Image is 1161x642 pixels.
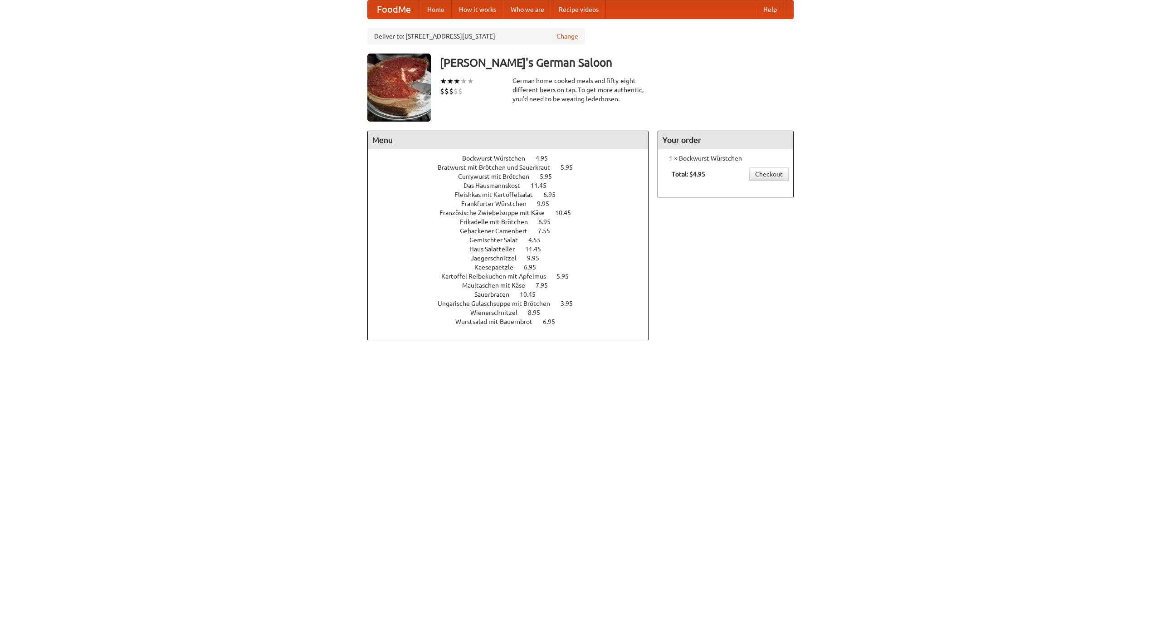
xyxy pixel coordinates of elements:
span: Haus Salatteller [469,245,524,253]
a: Französische Zwiebelsuppe mit Käse 10.45 [439,209,588,216]
a: Das Hausmannskost 11.45 [463,182,563,189]
span: Ungarische Gulaschsuppe mit Brötchen [438,300,559,307]
a: Home [420,0,452,19]
span: 4.95 [536,155,557,162]
a: Gemischter Salat 4.55 [469,236,557,244]
span: 6.95 [538,218,560,225]
span: Französische Zwiebelsuppe mit Käse [439,209,554,216]
a: Bratwurst mit Brötchen und Sauerkraut 5.95 [438,164,590,171]
span: Frankfurter Würstchen [461,200,536,207]
h4: Your order [658,131,793,149]
span: 5.95 [540,173,561,180]
span: Kartoffel Reibekuchen mit Apfelmus [441,273,555,280]
span: Wurstsalad mit Bauernbrot [455,318,541,325]
span: Currywurst mit Brötchen [458,173,538,180]
li: ★ [454,76,460,86]
b: Total: $4.95 [672,171,705,178]
span: 3.95 [561,300,582,307]
span: Bockwurst Würstchen [462,155,534,162]
li: ★ [440,76,447,86]
img: angular.jpg [367,54,431,122]
li: ★ [467,76,474,86]
span: Bratwurst mit Brötchen und Sauerkraut [438,164,559,171]
span: Jaegerschnitzel [471,255,526,262]
span: 9.95 [537,200,558,207]
span: Fleishkas mit Kartoffelsalat [454,191,542,198]
span: 10.45 [520,291,545,298]
a: Bockwurst Würstchen 4.95 [462,155,565,162]
span: Das Hausmannskost [463,182,529,189]
li: ★ [460,76,467,86]
a: Checkout [749,167,789,181]
span: 8.95 [528,309,549,316]
li: $ [444,86,449,96]
a: Kaesepaetzle 6.95 [474,264,553,271]
a: FoodMe [368,0,420,19]
span: 9.95 [527,255,548,262]
span: 6.95 [524,264,545,271]
span: 4.55 [528,236,550,244]
span: Maultaschen mit Käse [462,282,534,289]
li: $ [449,86,454,96]
a: Haus Salatteller 11.45 [469,245,558,253]
a: Recipe videos [551,0,606,19]
a: Help [756,0,784,19]
div: German home-cooked meals and fifty-eight different beers on tap. To get more authentic, you'd nee... [512,76,649,103]
span: 10.45 [555,209,580,216]
a: Ungarische Gulaschsuppe mit Brötchen 3.95 [438,300,590,307]
div: Deliver to: [STREET_ADDRESS][US_STATE] [367,28,585,44]
a: Sauerbraten 10.45 [474,291,552,298]
a: Fleishkas mit Kartoffelsalat 6.95 [454,191,572,198]
li: $ [454,86,458,96]
li: 1 × Bockwurst Würstchen [663,154,789,163]
a: Frankfurter Würstchen 9.95 [461,200,566,207]
a: Change [556,32,578,41]
li: ★ [447,76,454,86]
a: Currywurst mit Brötchen 5.95 [458,173,569,180]
a: Gebackener Camenbert 7.55 [460,227,567,235]
span: 11.45 [525,245,550,253]
span: 5.95 [561,164,582,171]
span: Sauerbraten [474,291,518,298]
span: Gemischter Salat [469,236,527,244]
span: 5.95 [556,273,578,280]
h3: [PERSON_NAME]'s German Saloon [440,54,794,72]
a: Kartoffel Reibekuchen mit Apfelmus 5.95 [441,273,585,280]
li: $ [440,86,444,96]
a: Wurstsalad mit Bauernbrot 6.95 [455,318,572,325]
span: 7.55 [538,227,559,235]
a: Frikadelle mit Brötchen 6.95 [460,218,567,225]
span: 6.95 [543,318,564,325]
h4: Menu [368,131,648,149]
span: Kaesepaetzle [474,264,522,271]
span: Wienerschnitzel [470,309,527,316]
a: How it works [452,0,503,19]
span: 7.95 [536,282,557,289]
span: 11.45 [531,182,556,189]
span: Frikadelle mit Brötchen [460,218,537,225]
span: 6.95 [543,191,565,198]
a: Wienerschnitzel 8.95 [470,309,557,316]
span: Gebackener Camenbert [460,227,537,235]
a: Who we are [503,0,551,19]
a: Maultaschen mit Käse 7.95 [462,282,565,289]
li: $ [458,86,463,96]
a: Jaegerschnitzel 9.95 [471,255,556,262]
